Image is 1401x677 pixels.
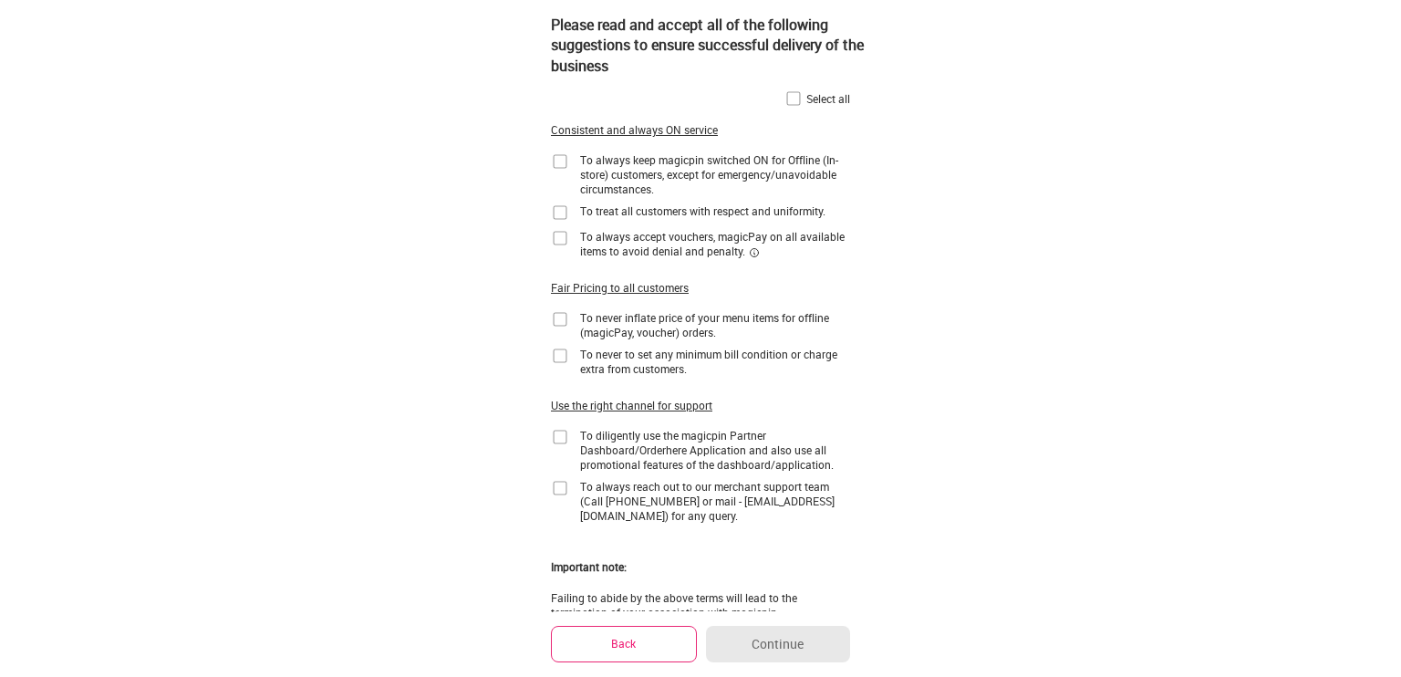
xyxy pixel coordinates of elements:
div: Failing to abide by the above terms will lead to the termination of your association with magicpin [551,590,850,620]
div: Use the right channel for support [551,398,712,413]
div: To never to set any minimum bill condition or charge extra from customers. [580,347,850,376]
img: home-delivery-unchecked-checkbox-icon.f10e6f61.svg [551,310,569,328]
div: To always keep magicpin switched ON for Offline (In-store) customers, except for emergency/unavoi... [580,152,850,196]
div: Important note: [551,559,627,575]
img: home-delivery-unchecked-checkbox-icon.f10e6f61.svg [551,347,569,365]
img: home-delivery-unchecked-checkbox-icon.f10e6f61.svg [551,203,569,222]
img: home-delivery-unchecked-checkbox-icon.f10e6f61.svg [551,152,569,171]
img: home-delivery-unchecked-checkbox-icon.f10e6f61.svg [551,229,569,247]
button: Back [551,626,697,661]
div: Consistent and always ON service [551,122,718,138]
div: To always reach out to our merchant support team (Call [PHONE_NUMBER] or mail - [EMAIL_ADDRESS][D... [580,479,850,523]
div: To never inflate price of your menu items for offline (magicPay, voucher) orders. [580,310,850,339]
div: Fair Pricing to all customers [551,280,689,296]
img: home-delivery-unchecked-checkbox-icon.f10e6f61.svg [551,428,569,446]
div: To treat all customers with respect and uniformity. [580,203,825,218]
img: informationCircleBlack.2195f373.svg [749,247,760,258]
img: home-delivery-unchecked-checkbox-icon.f10e6f61.svg [784,89,803,108]
img: home-delivery-unchecked-checkbox-icon.f10e6f61.svg [551,479,569,497]
div: Select all [806,91,850,106]
div: To diligently use the magicpin Partner Dashboard/Orderhere Application and also use all promotion... [580,428,850,472]
div: To always accept vouchers, magicPay on all available items to avoid denial and penalty. [580,229,850,258]
button: Continue [706,626,850,662]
